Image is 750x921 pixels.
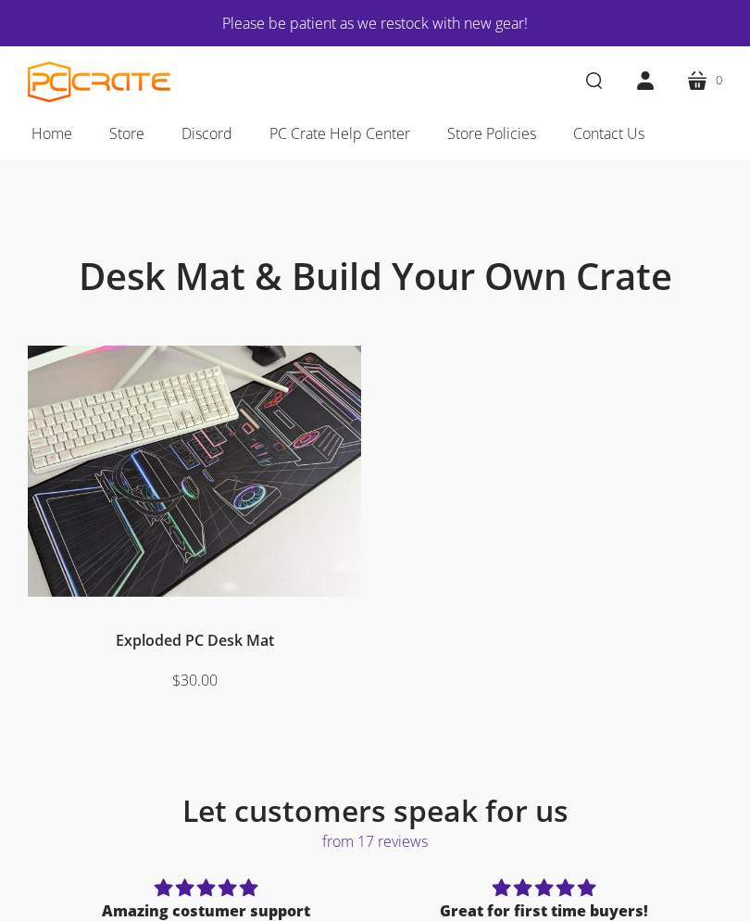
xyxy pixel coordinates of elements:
[31,121,72,145] span: Home
[28,253,722,299] h1: Desk Mat & Build Your Own Crate
[397,876,691,901] div: 5 stars
[671,55,737,107] a: 0
[429,114,555,153] a: Store Policies
[91,114,163,153] a: Store
[181,121,232,145] span: Discord
[555,114,663,153] a: Contact Us
[251,114,429,153] a: PC Crate Help Center
[163,114,251,153] a: Discord
[573,121,644,145] span: Contact Us
[172,670,218,690] span: $30.00
[13,114,91,153] a: Home
[269,121,410,145] span: PC Crate Help Center
[60,901,354,921] div: Amazing costumer support
[60,876,354,901] div: 5 stars
[116,630,274,650] a: Exploded PC Desk Mat
[38,829,713,853] span: from 17 reviews
[28,61,171,103] a: PC CRATE
[56,11,694,35] a: Please be patient as we restock with new gear!
[109,121,144,145] span: Store
[716,70,722,90] span: 0
[38,792,713,829] h2: Let customers speak for us
[447,121,536,145] span: Store Policies
[397,901,691,921] div: Great for first time buyers!
[28,346,361,597] img: Desk mat on desk with keyboard, monitor, and mouse.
